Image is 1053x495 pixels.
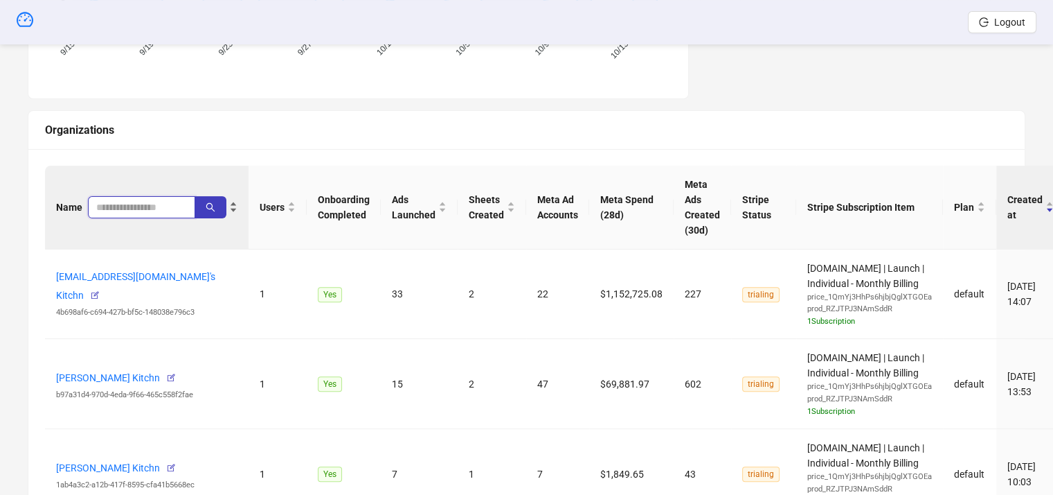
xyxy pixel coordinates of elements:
span: Yes [318,467,342,482]
td: 1 [249,250,307,340]
th: Ads Launched [381,166,458,250]
span: logout [979,17,989,27]
div: 1 Subscription [807,315,932,328]
tspan: 10/5 [453,39,472,58]
td: 2 [458,250,526,340]
tspan: 9/19 [138,39,156,58]
tspan: 9/15 [58,39,77,58]
span: dashboard [17,11,33,28]
td: 1 [249,339,307,429]
div: price_1QmYj3HhPs6hjbjQglXTGOEa [807,381,932,393]
th: Meta Ad Accounts [526,166,589,250]
span: trialing [742,376,780,392]
td: 33 [381,250,458,340]
span: Logout [994,17,1025,28]
tspan: 9/27 [296,39,314,58]
div: 43 [685,467,720,482]
td: 15 [381,339,458,429]
div: b97a31d4-970d-4eda-9f66-465c558f2fae [56,389,237,401]
tspan: 10/13 [609,39,630,60]
div: 7 [537,467,578,482]
a: [PERSON_NAME] Kitchn [56,462,160,474]
th: Stripe Subscription Item [796,166,943,250]
a: [PERSON_NAME] Kitchn [56,372,160,383]
div: prod_RZJTPJ3NAmSddR [807,303,932,315]
td: $1,152,725.08 [589,250,674,340]
span: Created at [1007,192,1043,223]
th: Onboarding Completed [307,166,381,250]
div: 22 [537,286,578,302]
span: [DOMAIN_NAME] | Launch | Individual - Monthly Billing [807,263,932,328]
th: Users [249,166,307,250]
span: Yes [318,287,342,302]
span: Plan [954,200,974,215]
span: Ads Launched [392,192,435,223]
span: trialing [742,287,780,302]
span: Sheets Created [469,192,504,223]
tspan: 10/1 [375,39,393,58]
div: 1ab4a3c2-a12b-417f-8595-cfa41b5668ec [56,479,237,492]
th: Plan [943,166,996,250]
tspan: 10/9 [533,39,552,58]
button: search [195,196,226,218]
div: 227 [685,286,720,302]
span: trialing [742,467,780,482]
div: price_1QmYj3HhPs6hjbjQglXTGOEa [807,291,932,304]
span: Users [260,200,285,215]
th: Meta Spend (28d) [589,166,674,250]
div: 47 [537,376,578,392]
div: price_1QmYj3HhPs6hjbjQglXTGOEa [807,471,932,483]
a: [EMAIL_ADDRESS][DOMAIN_NAME]'s Kitchn [56,271,215,301]
div: Organizations [45,121,1008,139]
td: default [943,250,996,340]
td: default [943,339,996,429]
button: Logout [968,11,1036,33]
td: 2 [458,339,526,429]
th: Sheets Created [458,166,526,250]
span: Yes [318,376,342,392]
th: Stripe Status [731,166,796,250]
span: [DOMAIN_NAME] | Launch | Individual - Monthly Billing [807,352,932,417]
div: 4b698af6-c694-427b-bf5c-148038e796c3 [56,306,237,319]
td: $69,881.97 [589,339,674,429]
div: 602 [685,376,720,392]
div: 1 Subscription [807,406,932,418]
tspan: 9/23 [217,39,235,58]
span: search [206,202,215,212]
th: Meta Ads Created (30d) [674,166,731,250]
div: prod_RZJTPJ3NAmSddR [807,393,932,406]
